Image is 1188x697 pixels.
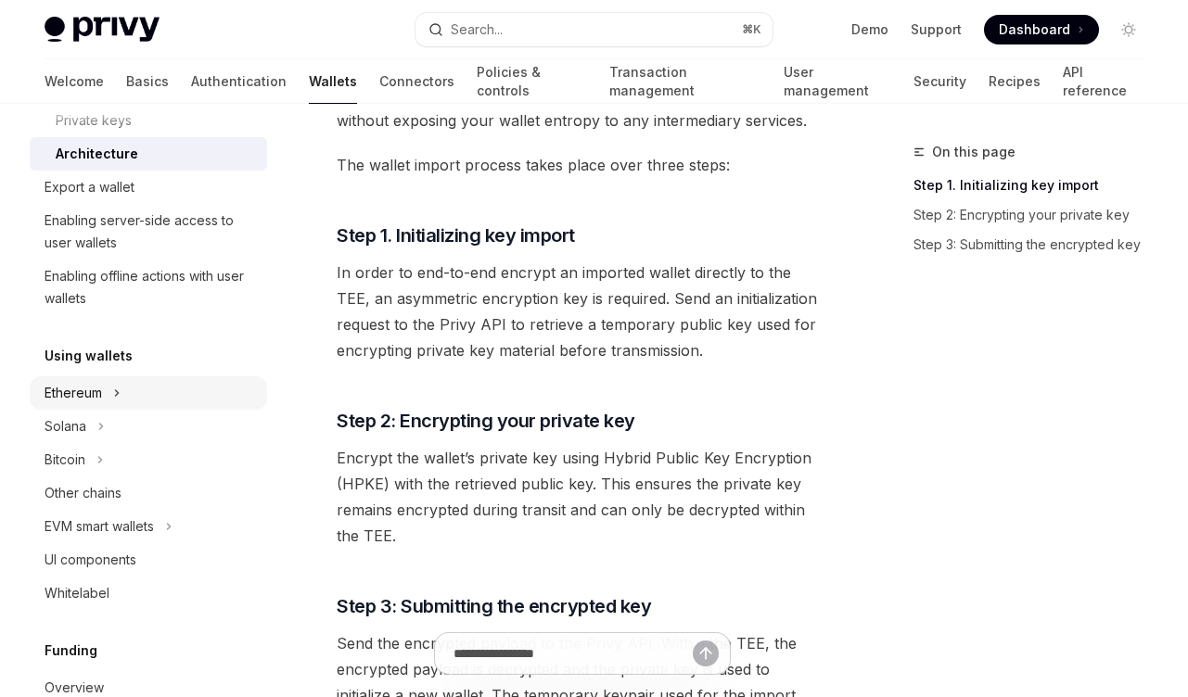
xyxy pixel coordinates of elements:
div: EVM smart wallets [45,515,154,538]
span: ⌘ K [742,22,761,37]
a: Dashboard [984,15,1099,44]
a: Transaction management [609,59,761,104]
span: In order to end-to-end encrypt an imported wallet directly to the TEE, an asymmetric encryption k... [337,260,828,363]
div: Ethereum [45,382,102,404]
a: Demo [851,20,888,39]
a: Recipes [989,59,1041,104]
span: Step 3: Submitting the encrypted key [337,593,651,619]
div: Architecture [56,143,138,165]
span: The wallet import process takes place over three steps: [337,152,828,178]
button: Search...⌘K [415,13,772,46]
a: Connectors [379,59,454,104]
div: Other chains [45,482,121,504]
div: Enabling server-side access to user wallets [45,209,256,254]
div: UI components [45,549,136,571]
span: Dashboard [999,20,1070,39]
div: Solana [45,415,86,437]
span: Step 1. Initializing key import [337,222,575,248]
div: Export a wallet [45,176,134,198]
a: Security [913,59,966,104]
div: Bitcoin [45,449,85,471]
div: Enabling offline actions with user wallets [45,265,256,310]
span: Encrypt the wallet’s private key using Hybrid Public Key Encryption (HPKE) with the retrieved pub... [337,445,828,549]
a: API reference [1063,59,1143,104]
span: This enables you to import a wallet from your client, server, or TEE without exposing your wallet... [337,82,828,133]
a: Step 2: Encrypting your private key [913,200,1158,230]
a: Whitelabel [30,577,267,610]
div: Whitelabel [45,582,109,604]
a: Welcome [45,59,104,104]
a: Step 3: Submitting the encrypted key [913,230,1158,260]
h5: Funding [45,640,97,662]
a: Export a wallet [30,171,267,204]
span: On this page [932,141,1016,163]
a: Basics [126,59,169,104]
h5: Using wallets [45,345,133,367]
a: Enabling server-side access to user wallets [30,204,267,260]
a: Step 1. Initializing key import [913,171,1158,200]
a: User management [784,59,892,104]
a: Authentication [191,59,287,104]
div: Search... [451,19,503,41]
a: Enabling offline actions with user wallets [30,260,267,315]
a: Architecture [30,137,267,171]
button: Toggle dark mode [1114,15,1143,44]
img: light logo [45,17,160,43]
a: Support [911,20,962,39]
a: Other chains [30,476,267,510]
span: Step 2: Encrypting your private key [337,408,635,434]
a: UI components [30,543,267,577]
button: Send message [693,640,719,666]
a: Wallets [309,59,357,104]
a: Policies & controls [477,59,587,104]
